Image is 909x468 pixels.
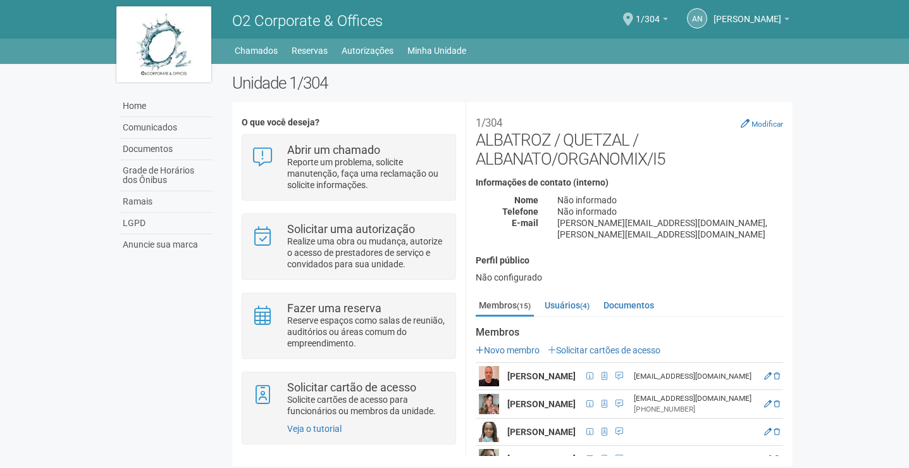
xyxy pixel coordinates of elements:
strong: Fazer uma reserva [287,301,381,315]
strong: [PERSON_NAME] [507,399,576,409]
a: Solicitar cartão de acesso Solicite cartões de acesso para funcionários ou membros da unidade. [252,382,446,417]
a: Ramais [120,191,213,213]
p: Realize uma obra ou mudança, autorize o acesso de prestadores de serviço e convidados para sua un... [287,236,446,270]
a: Novo membro [476,345,540,355]
a: Editar membro [764,455,772,464]
a: Veja o tutorial [287,424,342,434]
span: 1/304 [636,2,660,24]
a: Reservas [292,42,328,60]
span: O2 Corporate & Offices [232,12,383,30]
a: Grade de Horários dos Ônibus [120,160,213,191]
a: Chamados [235,42,278,60]
a: Excluir membro [774,427,780,436]
img: user.png [479,394,499,414]
a: Fazer uma reserva Reserve espaços como salas de reunião, auditórios ou áreas comum do empreendime... [252,303,446,349]
strong: Solicitar uma autorização [287,222,415,236]
small: 1/304 [476,117,502,129]
div: Não informado [548,206,793,217]
h4: O que você deseja? [242,118,456,127]
div: Não configurado [476,272,783,283]
p: Solicite cartões de acesso para funcionários ou membros da unidade. [287,394,446,417]
a: Editar membro [764,400,772,408]
div: [PHONE_NUMBER] [634,404,757,415]
a: Excluir membro [774,400,780,408]
h4: Perfil público [476,256,783,265]
div: Não informado [548,194,793,206]
a: Solicitar uma autorização Realize uma obra ou mudança, autorize o acesso de prestadores de serviç... [252,224,446,270]
strong: Membros [476,327,783,338]
p: Reporte um problema, solicite manutenção, faça uma reclamação ou solicite informações. [287,156,446,191]
span: Aline Nascimento [714,2,781,24]
h2: Unidade 1/304 [232,73,793,92]
a: Editar membro [764,372,772,381]
a: Comunicados [120,117,213,139]
a: Solicitar cartões de acesso [548,345,660,355]
a: Anuncie sua marca [120,234,213,255]
img: logo.jpg [116,6,211,82]
strong: Abrir um chamado [287,143,380,156]
a: Membros(15) [476,296,534,317]
strong: Telefone [502,206,538,217]
div: [PERSON_NAME][EMAIL_ADDRESS][DOMAIN_NAME], [PERSON_NAME][EMAIL_ADDRESS][DOMAIN_NAME] [548,217,793,240]
strong: [PERSON_NAME] [507,454,576,464]
img: user.png [479,422,499,442]
img: user.png [479,366,499,386]
strong: [PERSON_NAME] [507,427,576,437]
a: Usuários(4) [541,296,593,315]
a: AN [687,8,707,28]
small: (15) [517,301,531,310]
a: Minha Unidade [407,42,466,60]
small: Modificar [751,120,783,129]
strong: Nome [514,195,538,205]
a: [PERSON_NAME] [714,16,789,26]
a: Editar membro [764,427,772,436]
strong: Solicitar cartão de acesso [287,381,416,394]
a: LGPD [120,213,213,234]
a: Autorizações [342,42,393,60]
a: Home [120,96,213,117]
a: Excluir membro [774,455,780,464]
a: 1/304 [636,16,668,26]
a: Modificar [741,118,783,129]
h2: ALBATROZ / QUETZAL / ALBANATO/ORGANOMIX/I5 [476,111,783,168]
a: Abrir um chamado Reporte um problema, solicite manutenção, faça uma reclamação ou solicite inform... [252,144,446,191]
p: Reserve espaços como salas de reunião, auditórios ou áreas comum do empreendimento. [287,315,446,349]
a: Excluir membro [774,372,780,381]
div: [EMAIL_ADDRESS][DOMAIN_NAME] [634,393,757,404]
a: Documentos [120,139,213,160]
div: [EMAIL_ADDRESS][DOMAIN_NAME] [634,371,757,382]
strong: [PERSON_NAME] [507,371,576,381]
h4: Informações de contato (interno) [476,178,783,187]
small: (4) [580,301,590,310]
a: Documentos [600,296,657,315]
strong: E-mail [512,218,538,228]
